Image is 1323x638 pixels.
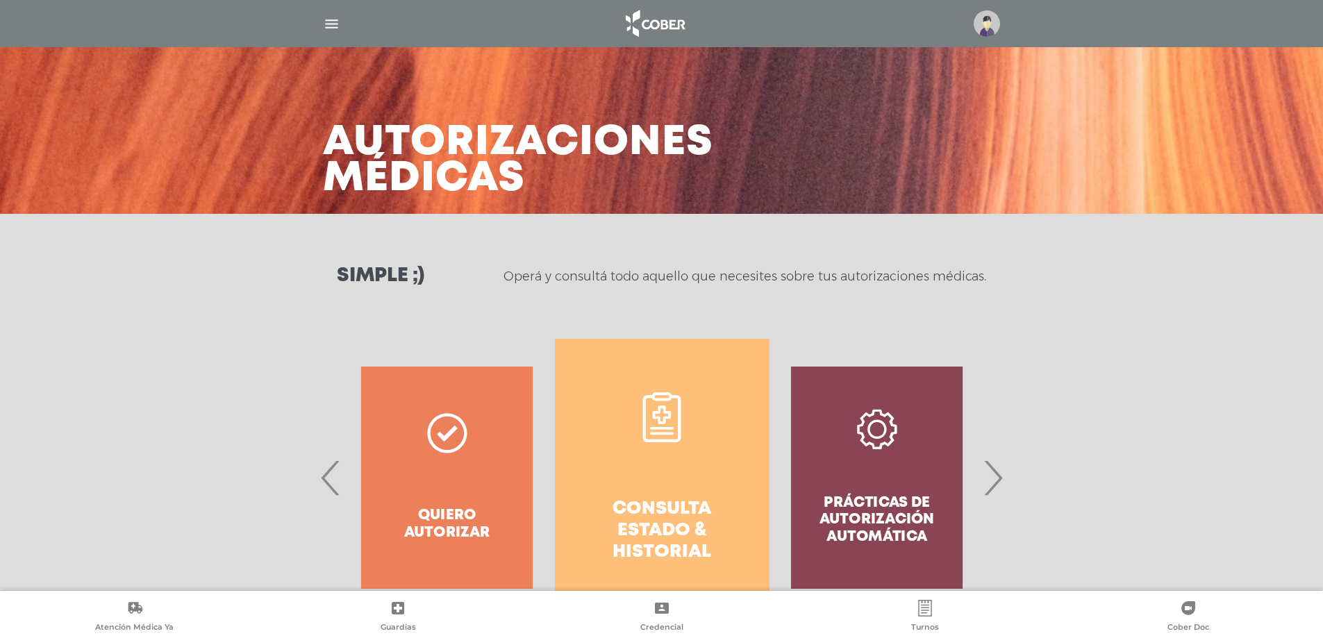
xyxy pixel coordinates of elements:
span: Atención Médica Ya [95,622,174,635]
h4: Consulta estado & historial [580,498,744,564]
p: Operá y consultá todo aquello que necesites sobre tus autorizaciones médicas. [504,268,986,285]
a: Turnos [793,600,1056,635]
span: Credencial [640,622,683,635]
img: profile-placeholder.svg [974,10,1000,37]
span: Turnos [911,622,939,635]
h3: Autorizaciones médicas [323,125,713,197]
img: logo_cober_home-white.png [618,7,691,40]
span: Next [979,440,1006,515]
span: Previous [317,440,344,515]
a: Consulta estado & historial [555,339,769,616]
span: Guardias [381,622,416,635]
a: Cober Doc [1057,600,1320,635]
a: Credencial [530,600,793,635]
a: Atención Médica Ya [3,600,266,635]
span: Cober Doc [1167,622,1209,635]
a: Guardias [266,600,529,635]
img: Cober_menu-lines-white.svg [323,15,340,33]
h3: Simple ;) [337,267,424,286]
